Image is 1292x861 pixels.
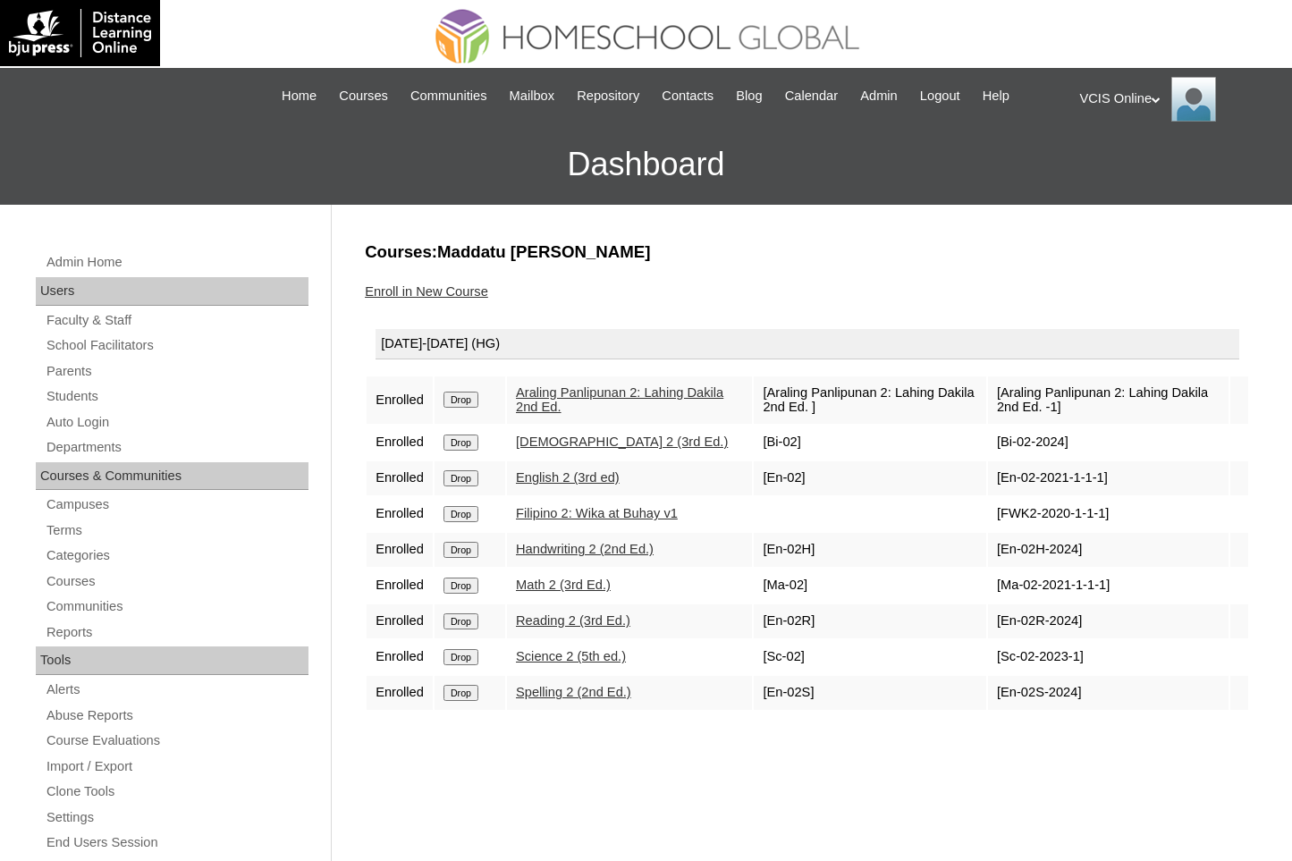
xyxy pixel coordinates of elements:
[516,385,723,415] a: Araling Panlipunan 2: Lahing Dakila 2nd Ed.
[367,676,433,710] td: Enrolled
[974,86,1018,106] a: Help
[516,578,611,592] a: Math 2 (3rd Ed.)
[9,124,1283,205] h3: Dashboard
[367,426,433,460] td: Enrolled
[367,376,433,424] td: Enrolled
[45,334,308,357] a: School Facilitators
[851,86,907,106] a: Admin
[577,86,639,106] span: Repository
[45,781,308,803] a: Clone Tools
[443,470,478,486] input: Drop
[45,385,308,408] a: Students
[754,461,986,495] td: [En-02]
[516,435,728,449] a: [DEMOGRAPHIC_DATA] 2 (3rd Ed.)
[920,86,960,106] span: Logout
[662,86,714,106] span: Contacts
[754,376,986,424] td: [Araling Panlipunan 2: Lahing Dakila 2nd Ed. ]
[45,806,308,829] a: Settings
[401,86,496,106] a: Communities
[45,544,308,567] a: Categories
[45,251,308,274] a: Admin Home
[367,569,433,603] td: Enrolled
[36,277,308,306] div: Users
[785,86,838,106] span: Calendar
[516,685,631,699] a: Spelling 2 (2nd Ed.)
[988,640,1229,674] td: [Sc-02-2023-1]
[443,578,478,594] input: Drop
[988,497,1229,531] td: [FWK2-2020-1-1-1]
[443,649,478,665] input: Drop
[36,646,308,675] div: Tools
[443,506,478,522] input: Drop
[443,685,478,701] input: Drop
[983,86,1009,106] span: Help
[45,494,308,516] a: Campuses
[988,533,1229,567] td: [En-02H-2024]
[443,435,478,451] input: Drop
[516,649,626,663] a: Science 2 (5th ed.)
[365,241,1250,264] h3: Courses:Maddatu [PERSON_NAME]
[45,411,308,434] a: Auto Login
[45,436,308,459] a: Departments
[45,621,308,644] a: Reports
[376,329,1239,359] div: [DATE]-[DATE] (HG)
[754,604,986,638] td: [En-02R]
[727,86,771,106] a: Blog
[410,86,487,106] span: Communities
[45,730,308,752] a: Course Evaluations
[367,604,433,638] td: Enrolled
[754,640,986,674] td: [Sc-02]
[367,640,433,674] td: Enrolled
[501,86,564,106] a: Mailbox
[516,470,620,485] a: English 2 (3rd ed)
[45,309,308,332] a: Faculty & Staff
[1080,77,1275,122] div: VCIS Online
[367,533,433,567] td: Enrolled
[443,542,478,558] input: Drop
[516,613,630,628] a: Reading 2 (3rd Ed.)
[367,461,433,495] td: Enrolled
[988,676,1229,710] td: [En-02S-2024]
[45,755,308,778] a: Import / Export
[365,284,488,299] a: Enroll in New Course
[9,9,151,57] img: logo-white.png
[443,613,478,629] input: Drop
[988,604,1229,638] td: [En-02R-2024]
[568,86,648,106] a: Repository
[45,831,308,854] a: End Users Session
[339,86,388,106] span: Courses
[988,461,1229,495] td: [En-02-2021-1-1-1]
[516,506,678,520] a: Filipino 2: Wika at Buhay v1
[988,569,1229,603] td: [Ma-02-2021-1-1-1]
[754,426,986,460] td: [Bi-02]
[367,497,433,531] td: Enrolled
[45,679,308,701] a: Alerts
[45,705,308,727] a: Abuse Reports
[45,519,308,542] a: Terms
[736,86,762,106] span: Blog
[45,570,308,593] a: Courses
[754,676,986,710] td: [En-02S]
[911,86,969,106] a: Logout
[754,569,986,603] td: [Ma-02]
[36,462,308,491] div: Courses & Communities
[45,360,308,383] a: Parents
[330,86,397,106] a: Courses
[282,86,317,106] span: Home
[988,426,1229,460] td: [Bi-02-2024]
[45,595,308,618] a: Communities
[510,86,555,106] span: Mailbox
[988,376,1229,424] td: [Araling Panlipunan 2: Lahing Dakila 2nd Ed. -1]
[860,86,898,106] span: Admin
[273,86,325,106] a: Home
[776,86,847,106] a: Calendar
[754,533,986,567] td: [En-02H]
[443,392,478,408] input: Drop
[1171,77,1216,122] img: VCIS Online Admin
[516,542,654,556] a: Handwriting 2 (2nd Ed.)
[653,86,722,106] a: Contacts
